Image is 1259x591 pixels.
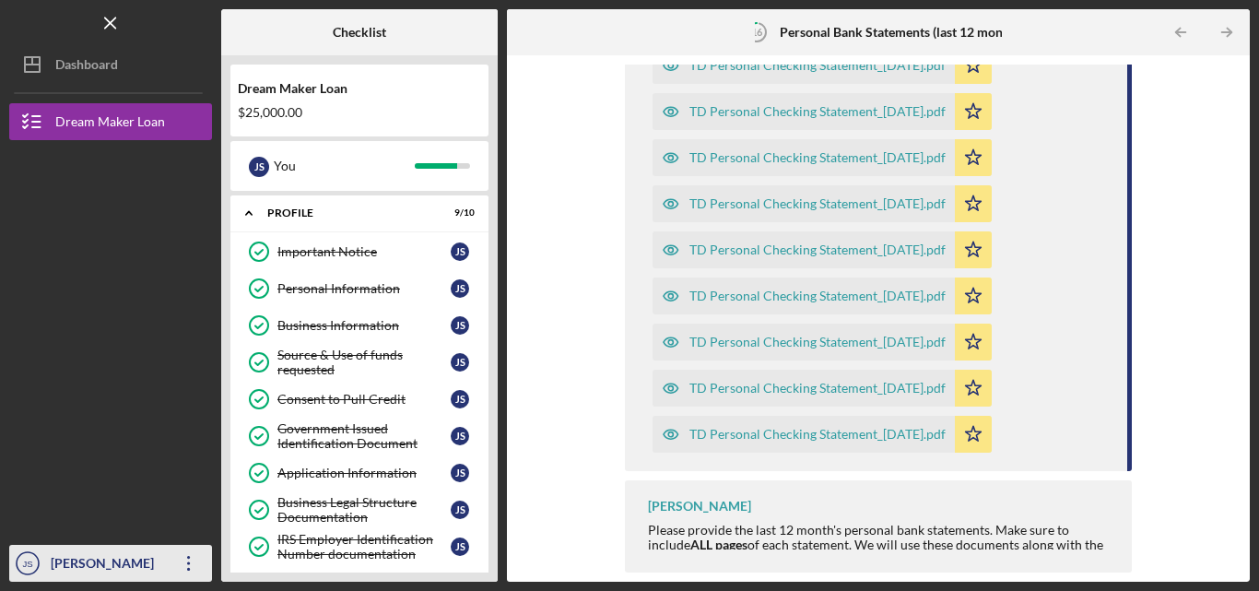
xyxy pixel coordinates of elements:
[55,103,165,145] div: Dream Maker Loan
[715,537,747,552] strong: pages
[46,545,166,586] div: [PERSON_NAME]
[9,103,212,140] button: Dream Maker Loan
[451,316,469,335] div: J S
[653,93,992,130] button: TD Personal Checking Statement_[DATE].pdf
[689,196,946,211] div: TD Personal Checking Statement_[DATE].pdf
[441,207,475,219] div: 9 / 10
[689,104,946,119] div: TD Personal Checking Statement_[DATE].pdf
[274,150,415,182] div: You
[277,421,451,451] div: Government Issued Identification Document
[240,307,479,344] a: Business InformationJS
[277,495,451,525] div: Business Legal Structure Documentation
[249,157,269,177] div: J S
[277,466,451,480] div: Application Information
[277,318,451,333] div: Business Information
[238,81,481,96] div: Dream Maker Loan
[240,344,479,381] a: Source & Use of funds requestedJS
[689,58,946,73] div: TD Personal Checking Statement_[DATE].pdf
[451,279,469,298] div: J S
[238,105,481,120] div: $25,000.00
[451,427,469,445] div: J S
[240,418,479,455] a: Government Issued Identification DocumentJS
[653,324,992,361] button: TD Personal Checking Statement_[DATE].pdf
[653,231,992,268] button: TD Personal Checking Statement_[DATE].pdf
[22,559,32,569] text: JS
[689,335,946,349] div: TD Personal Checking Statement_[DATE].pdf
[277,348,451,377] div: Source & Use of funds requested
[55,46,118,88] div: Dashboard
[690,537,712,552] strong: ALL
[689,242,946,257] div: TD Personal Checking Statement_[DATE].pdf
[9,46,212,83] button: Dashboard
[689,427,946,442] div: TD Personal Checking Statement_[DATE].pdf
[653,185,992,222] button: TD Personal Checking Statement_[DATE].pdf
[451,353,469,372] div: J S
[277,392,451,407] div: Consent to Pull Credit
[240,455,479,491] a: Application InformationJS
[750,26,762,38] tspan: 16
[277,281,451,296] div: Personal Information
[653,416,992,453] button: TD Personal Checking Statement_[DATE].pdf
[648,523,1113,582] div: Please provide the last 12 month's personal bank statements. Make sure to include of each stateme...
[451,390,469,408] div: J S
[648,499,751,514] div: [PERSON_NAME]
[689,381,946,396] div: TD Personal Checking Statement_[DATE].pdf
[277,532,451,561] div: IRS Employer Identification Number documentation
[277,244,451,259] div: Important Notice
[267,207,429,219] div: Profile
[689,150,946,165] div: TD Personal Checking Statement_[DATE].pdf
[780,25,1024,40] b: Personal Bank Statements (last 12 months)
[9,545,212,582] button: JS[PERSON_NAME]
[451,464,469,482] div: J S
[333,25,386,40] b: Checklist
[689,289,946,303] div: TD Personal Checking Statement_[DATE].pdf
[653,370,992,407] button: TD Personal Checking Statement_[DATE].pdf
[240,270,479,307] a: Personal InformationJS
[451,538,469,556] div: J S
[240,491,479,528] a: Business Legal Structure DocumentationJS
[653,278,992,314] button: TD Personal Checking Statement_[DATE].pdf
[240,233,479,270] a: Important NoticeJS
[653,47,992,84] button: TD Personal Checking Statement_[DATE].pdf
[653,139,992,176] button: TD Personal Checking Statement_[DATE].pdf
[451,242,469,261] div: J S
[240,381,479,418] a: Consent to Pull CreditJS
[451,501,469,519] div: J S
[240,528,479,565] a: IRS Employer Identification Number documentationJS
